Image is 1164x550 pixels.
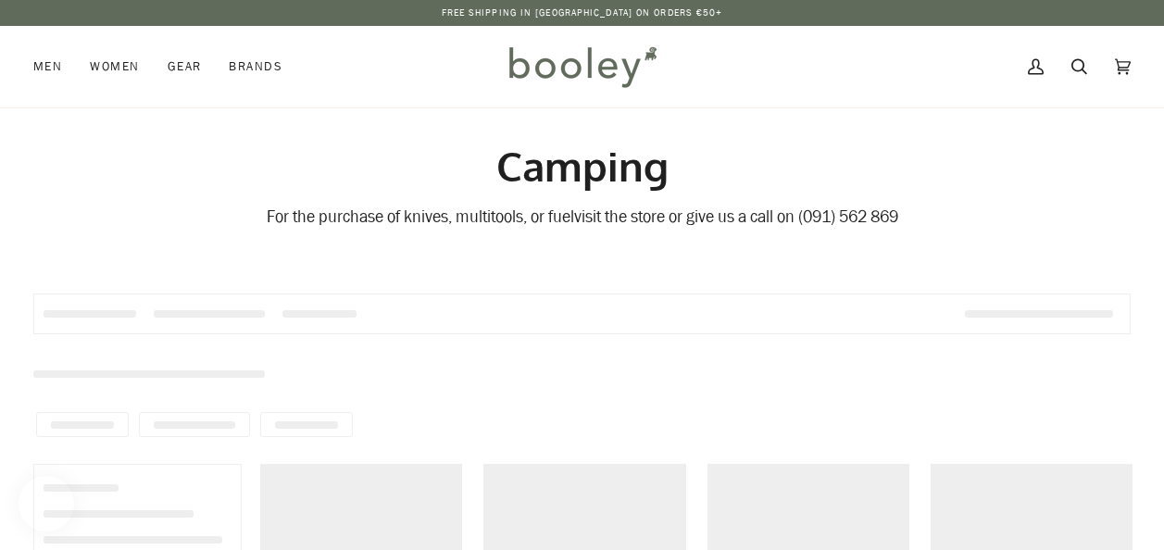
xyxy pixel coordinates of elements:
[501,40,663,94] img: Booley
[154,26,216,107] a: Gear
[215,26,296,107] a: Brands
[33,26,76,107] a: Men
[76,26,153,107] a: Women
[33,57,62,76] span: Men
[229,57,282,76] span: Brands
[33,206,1131,230] p: visit the store or give us a call on (091) 562 869
[19,476,74,531] iframe: Button to open loyalty program pop-up
[267,206,574,229] span: For the purchase of knives, multitools, or fuel
[442,6,723,20] p: Free Shipping in [GEOGRAPHIC_DATA] on Orders €50+
[90,57,139,76] span: Women
[33,141,1131,192] h1: Camping
[168,57,202,76] span: Gear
